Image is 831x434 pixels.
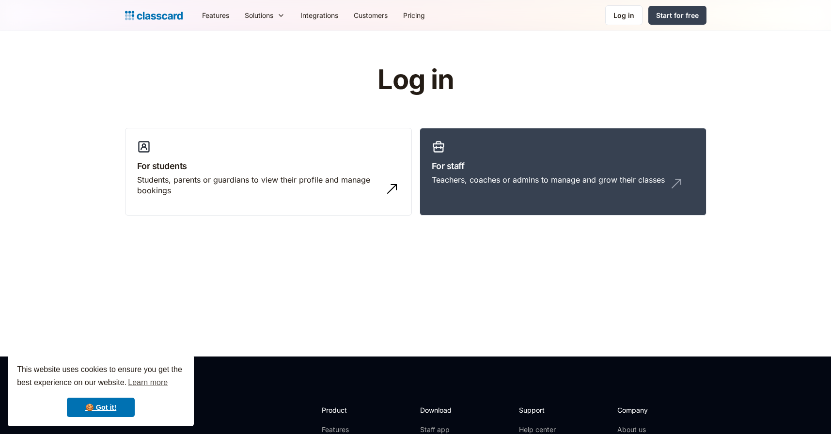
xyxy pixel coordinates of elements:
a: Integrations [293,4,346,26]
h2: Download [420,405,460,415]
a: Start for free [648,6,706,25]
a: Pricing [395,4,433,26]
h2: Support [519,405,558,415]
h2: Company [617,405,682,415]
h1: Log in [262,65,569,95]
a: home [125,9,183,22]
div: Log in [613,10,634,20]
span: This website uses cookies to ensure you get the best experience on our website. [17,364,185,390]
a: Customers [346,4,395,26]
a: For studentsStudents, parents or guardians to view their profile and manage bookings [125,128,412,216]
h2: Product [322,405,374,415]
div: Start for free [656,10,699,20]
h3: For staff [432,159,694,172]
a: Log in [605,5,643,25]
div: Solutions [245,10,273,20]
div: Solutions [237,4,293,26]
a: Features [194,4,237,26]
h3: For students [137,159,400,172]
div: cookieconsent [8,355,194,426]
a: For staffTeachers, coaches or admins to manage and grow their classes [420,128,706,216]
a: learn more about cookies [126,375,169,390]
div: Students, parents or guardians to view their profile and manage bookings [137,174,380,196]
a: dismiss cookie message [67,398,135,417]
div: Teachers, coaches or admins to manage and grow their classes [432,174,665,185]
